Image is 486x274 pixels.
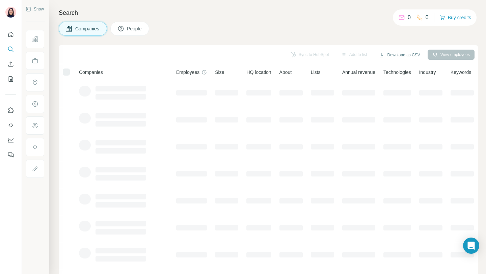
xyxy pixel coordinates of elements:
span: Lists [311,69,321,76]
span: People [127,25,142,32]
span: Size [215,69,224,76]
button: Search [5,43,16,55]
span: Technologies [383,69,411,76]
span: Industry [419,69,436,76]
button: Buy credits [440,13,471,22]
button: Feedback [5,149,16,161]
h4: Search [59,8,478,18]
span: HQ location [246,69,271,76]
img: Avatar [5,7,16,18]
button: My lists [5,73,16,85]
button: Download as CSV [374,50,425,60]
span: Employees [176,69,199,76]
span: About [279,69,292,76]
button: Quick start [5,28,16,40]
div: Open Intercom Messenger [463,238,479,254]
button: Enrich CSV [5,58,16,70]
span: Annual revenue [342,69,375,76]
button: Show [21,4,49,14]
button: Use Surfe on LinkedIn [5,104,16,116]
button: Use Surfe API [5,119,16,131]
span: Companies [75,25,100,32]
button: Dashboard [5,134,16,146]
p: 0 [408,13,411,22]
p: 0 [426,13,429,22]
span: Keywords [451,69,471,76]
span: Companies [79,69,103,76]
